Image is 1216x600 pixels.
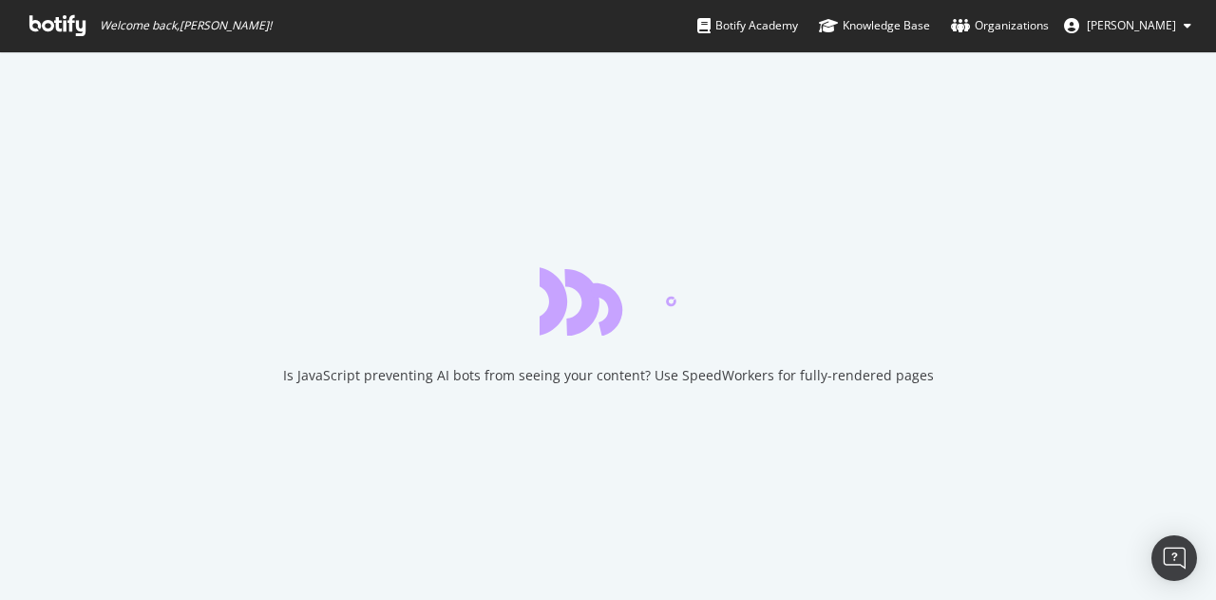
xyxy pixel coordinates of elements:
span: Lukas MÄNNL [1087,17,1176,33]
div: Is JavaScript preventing AI bots from seeing your content? Use SpeedWorkers for fully-rendered pages [283,366,934,385]
div: Open Intercom Messenger [1151,535,1197,581]
div: Knowledge Base [819,16,930,35]
div: animation [540,267,676,336]
button: [PERSON_NAME] [1049,10,1206,41]
div: Botify Academy [697,16,798,35]
div: Organizations [951,16,1049,35]
span: Welcome back, [PERSON_NAME] ! [100,18,272,33]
